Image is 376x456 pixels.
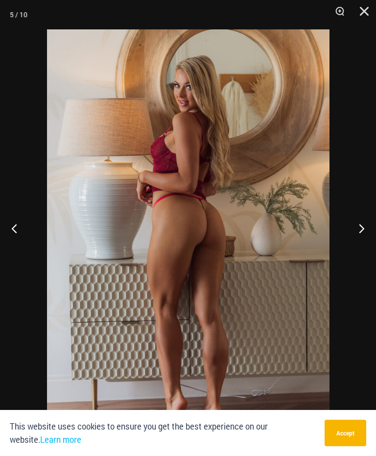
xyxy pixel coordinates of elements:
[47,29,329,453] img: Guilty Pleasures Red 1260 Slip 689 Micro 02
[40,434,81,445] a: Learn more
[325,420,366,446] button: Accept
[10,420,317,446] p: This website uses cookies to ensure you get the best experience on our website.
[339,204,376,253] button: Next
[10,7,27,22] div: 5 / 10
